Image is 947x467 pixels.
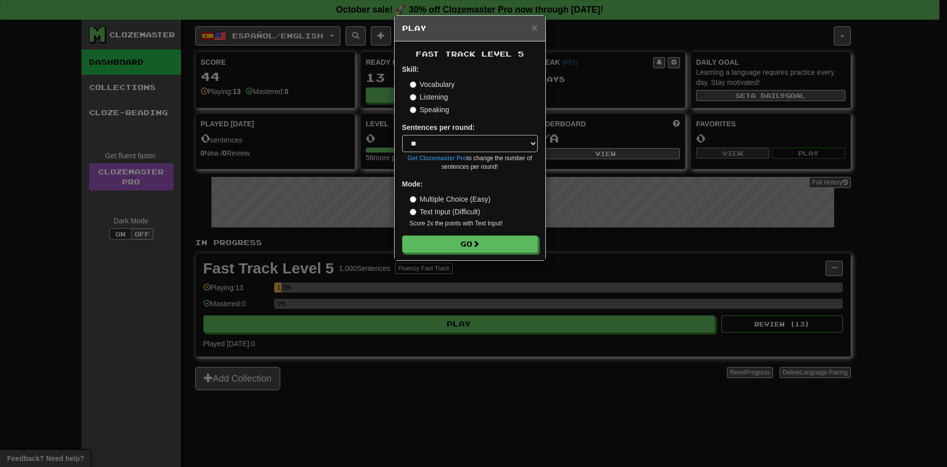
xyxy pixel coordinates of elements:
[410,92,448,102] label: Listening
[410,196,416,203] input: Multiple Choice (Easy)
[410,219,538,228] small: Score 2x the points with Text Input !
[402,122,475,132] label: Sentences per round:
[410,94,416,101] input: Listening
[410,81,416,88] input: Vocabulary
[402,23,538,33] h5: Play
[410,207,481,217] label: Text Input (Difficult)
[402,154,538,171] small: to change the number of sentences per round!
[416,50,524,58] span: Fast Track Level 5
[402,236,538,253] button: Go
[410,194,491,204] label: Multiple Choice (Easy)
[402,65,419,73] strong: Skill:
[410,107,416,113] input: Speaking
[531,22,537,33] span: ×
[531,22,537,33] button: Close
[410,209,416,215] input: Text Input (Difficult)
[402,180,423,188] strong: Mode:
[410,105,449,115] label: Speaking
[408,155,467,162] a: Get Clozemaster Pro
[410,79,455,89] label: Vocabulary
